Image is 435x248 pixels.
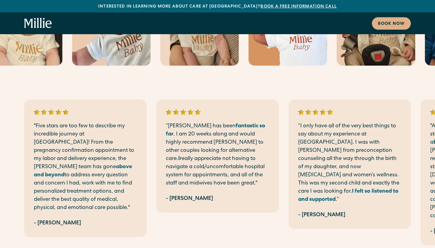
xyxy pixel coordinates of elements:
a: Book a free information call [260,5,337,9]
div: 3 / 7 [288,100,411,229]
img: 5 stars rating [34,109,69,115]
img: 5 stars rating [298,109,333,115]
p: "Five stars are too few to describe my incredible journey at [GEOGRAPHIC_DATA]! From the pregnanc... [34,122,137,212]
div: - [PERSON_NAME] [34,219,81,227]
div: Book now [378,21,405,27]
div: - [PERSON_NAME] [298,211,345,219]
img: 5 stars rating [166,109,201,115]
p: “I only have all of the very best things to say about my experience at [GEOGRAPHIC_DATA]. I was w... [298,122,401,204]
a: Book now [372,17,411,30]
div: 1 / 7 [24,100,147,237]
a: home [24,18,52,29]
strong: I [178,156,180,162]
p: “[PERSON_NAME] has been . I am 20 weeks along and would highly recommend [PERSON_NAME] to other c... [166,122,269,188]
div: - [PERSON_NAME] [166,195,213,203]
div: 2 / 7 [156,100,279,213]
